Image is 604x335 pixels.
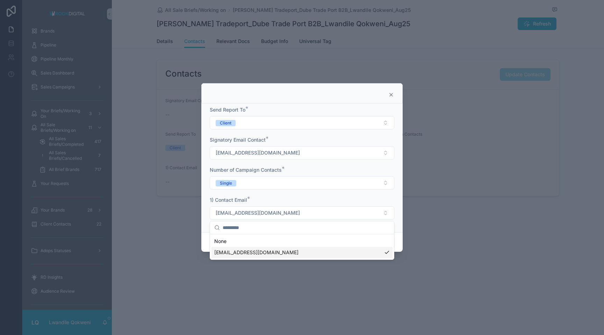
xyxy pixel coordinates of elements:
[210,107,245,113] span: Send Report To
[210,146,394,159] button: Select Button
[216,209,300,216] span: [EMAIL_ADDRESS][DOMAIN_NAME]
[214,249,299,256] span: [EMAIL_ADDRESS][DOMAIN_NAME]
[210,116,394,129] button: Select Button
[216,149,300,156] span: [EMAIL_ADDRESS][DOMAIN_NAME]
[220,120,231,126] div: Client
[210,234,394,259] div: Suggestions
[210,167,282,173] span: Number of Campaign Contacts
[220,180,232,186] div: Single
[211,236,393,247] div: None
[210,176,394,190] button: Select Button
[210,137,266,143] span: Signatory Email Contact
[210,206,394,220] button: Select Button
[210,197,247,203] span: 1) Contact Email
